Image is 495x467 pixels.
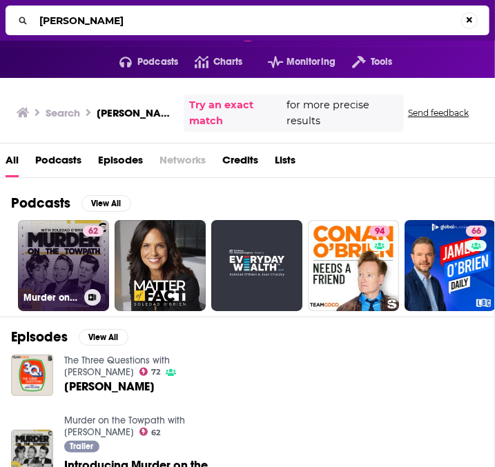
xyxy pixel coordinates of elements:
span: 62 [151,430,160,436]
span: Trailer [70,442,93,450]
a: Credits [222,149,258,177]
h3: Murder on the Towpath with [PERSON_NAME] [23,292,79,304]
h2: Podcasts [11,195,70,212]
a: Lists [275,149,295,177]
span: Charts [213,52,243,72]
button: Send feedback [404,107,473,119]
a: PodcastsView All [11,195,131,212]
a: Soledad O'Brien [64,381,155,393]
div: Search... [6,6,489,35]
h2: Episodes [11,328,68,346]
a: Murder on the Towpath with Soledad O’Brien [64,415,185,438]
button: View All [81,195,131,212]
span: Podcasts [137,52,178,72]
a: All [6,149,19,177]
a: 62 [139,428,161,436]
span: Networks [159,149,206,177]
button: open menu [251,51,336,73]
a: 62 [83,226,104,237]
input: Search... [34,10,461,32]
a: Charts [178,51,242,73]
button: View All [79,329,128,346]
a: 66 [466,226,487,237]
a: EpisodesView All [11,328,128,346]
span: for more precise results [287,97,398,129]
a: Podcasts [35,149,81,177]
span: Tools [371,52,393,72]
span: 94 [375,225,385,239]
a: The Three Questions with Andy Richter [64,355,170,378]
a: 94 [369,226,390,237]
a: 72 [139,368,161,376]
a: Episodes [98,149,143,177]
span: 66 [472,225,481,239]
h3: [PERSON_NAME] [97,106,178,119]
button: open menu [103,51,179,73]
span: 72 [151,369,160,375]
span: 62 [88,225,98,239]
a: 94 [308,220,399,311]
span: [PERSON_NAME] [64,381,155,393]
a: Try an exact match [189,97,284,129]
img: Soledad O'Brien [11,355,53,397]
h3: Search [46,106,80,119]
button: open menu [336,51,392,73]
a: 62Murder on the Towpath with [PERSON_NAME] [18,220,109,311]
span: Monitoring [287,52,336,72]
